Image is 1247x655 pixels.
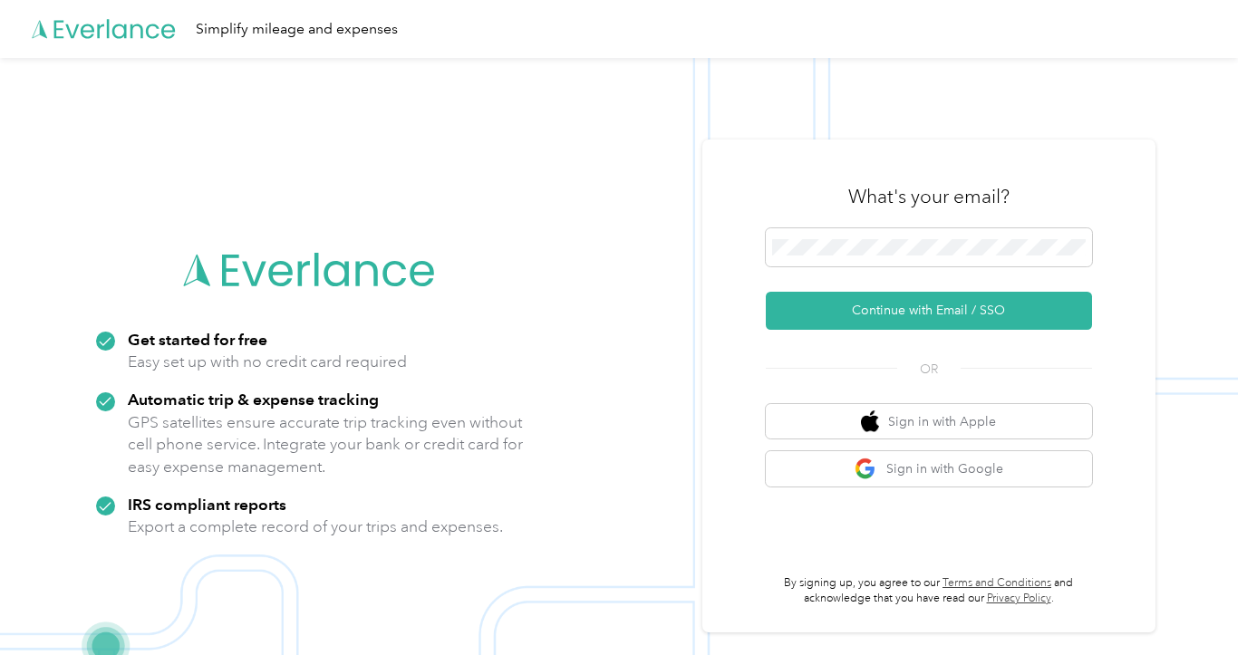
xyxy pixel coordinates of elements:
span: OR [897,360,961,379]
a: Privacy Policy [987,592,1051,605]
a: Terms and Conditions [942,576,1051,590]
strong: Get started for free [128,330,267,349]
p: Export a complete record of your trips and expenses. [128,515,503,538]
button: apple logoSign in with Apple [766,404,1092,439]
img: apple logo [861,410,879,433]
strong: Automatic trip & expense tracking [128,390,379,409]
h3: What's your email? [848,184,1010,209]
img: google logo [855,458,877,480]
p: Easy set up with no credit card required [128,351,407,373]
p: GPS satellites ensure accurate trip tracking even without cell phone service. Integrate your bank... [128,411,524,478]
strong: IRS compliant reports [128,495,286,514]
button: google logoSign in with Google [766,451,1092,486]
div: Simplify mileage and expenses [196,18,398,41]
button: Continue with Email / SSO [766,292,1092,330]
p: By signing up, you agree to our and acknowledge that you have read our . [766,575,1092,607]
